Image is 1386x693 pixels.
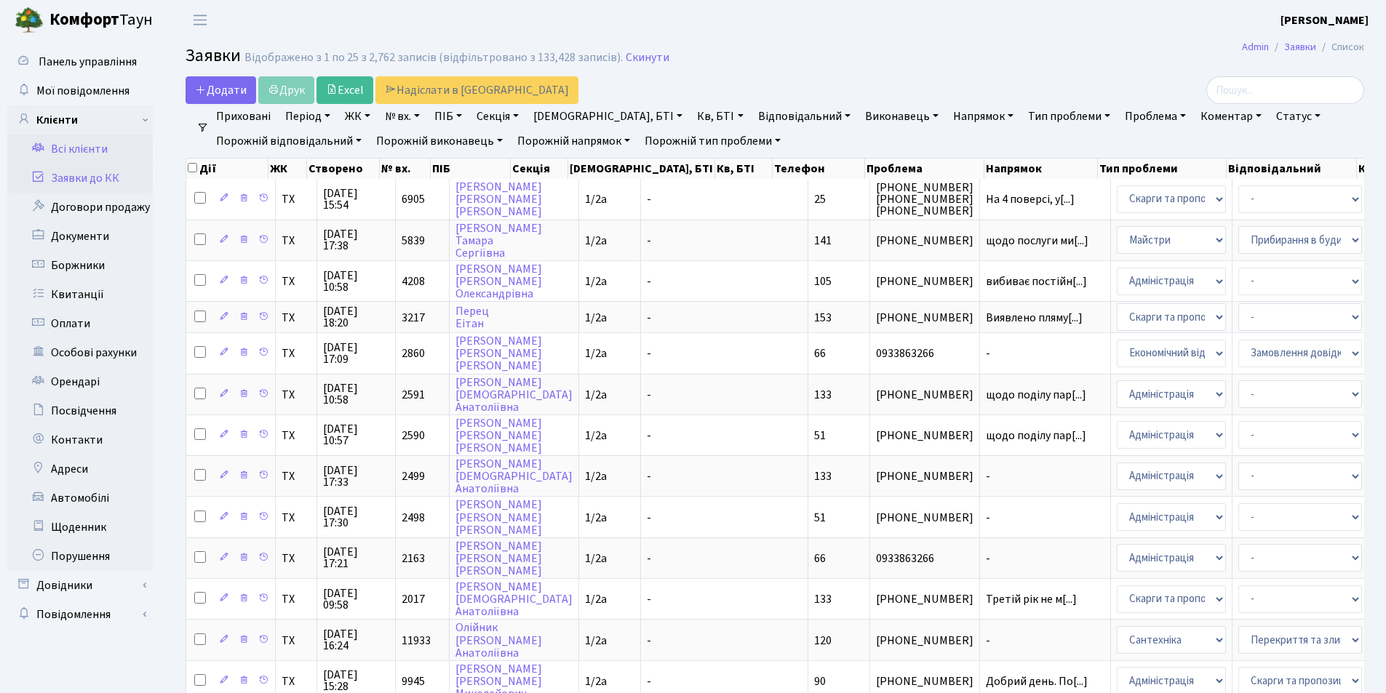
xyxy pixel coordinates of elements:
[7,47,153,76] a: Панель управління
[585,633,607,649] span: 1/2а
[323,188,389,211] span: [DATE] 15:54
[585,273,607,289] span: 1/2а
[984,159,1097,179] th: Напрямок
[876,235,973,247] span: [PHONE_NUMBER]
[568,159,715,179] th: [DEMOGRAPHIC_DATA], БТІ
[876,553,973,564] span: 0933863266
[876,430,973,441] span: [PHONE_NUMBER]
[323,588,389,611] span: [DATE] 09:58
[282,635,311,646] span: ТХ
[585,591,607,607] span: 1/2а
[715,159,773,179] th: Кв, БТІ
[316,76,373,104] a: Excel
[49,8,153,33] span: Таун
[49,8,119,31] b: Комфорт
[7,105,153,135] a: Клієнти
[7,396,153,425] a: Посвідчення
[647,345,651,361] span: -
[7,76,153,105] a: Мої повідомлення
[859,104,944,129] a: Виконавець
[402,510,425,526] span: 2498
[585,468,607,484] span: 1/2а
[1281,12,1369,29] a: [PERSON_NAME]
[402,468,425,484] span: 2499
[1242,39,1269,55] a: Admin
[323,423,389,446] span: [DATE] 10:57
[986,387,1086,403] span: щодо поділу пар[...]
[307,159,380,179] th: Створено
[814,550,826,566] span: 66
[7,222,153,251] a: Документи
[647,387,651,403] span: -
[1022,104,1116,129] a: Тип проблеми
[36,83,130,99] span: Мої повідомлення
[402,591,425,607] span: 2017
[511,129,636,153] a: Порожній напрямок
[647,310,651,326] span: -
[814,387,832,403] span: 133
[455,579,573,620] a: [PERSON_NAME][DEMOGRAPHIC_DATA]Анатоліївна
[814,633,832,649] span: 120
[186,76,256,104] a: Додати
[282,470,311,482] span: ТХ
[647,273,651,289] span: -
[585,428,607,444] span: 1/2а
[282,593,311,605] span: ТХ
[455,333,542,374] a: [PERSON_NAME][PERSON_NAME][PERSON_NAME]
[865,159,985,179] th: Проблема
[323,546,389,569] span: [DATE] 17:21
[814,510,826,526] span: 51
[814,233,832,249] span: 141
[647,428,651,444] span: -
[986,673,1088,689] span: Добрий день. По[...]
[947,104,1019,129] a: Напрямок
[186,43,241,68] span: Заявки
[986,512,1104,524] span: -
[7,454,153,484] a: Адреси
[7,135,153,164] a: Всі клієнти
[7,513,153,542] a: Щоденник
[986,348,1104,359] span: -
[986,310,1083,326] span: Виявлено пляму[...]
[814,310,832,326] span: 153
[814,673,826,689] span: 90
[876,676,973,687] span: [PHONE_NUMBER]
[986,470,1104,482] span: -
[814,345,826,361] span: 66
[339,104,376,129] a: ЖК
[402,273,425,289] span: 4208
[647,550,651,566] span: -
[876,470,973,482] span: [PHONE_NUMBER]
[814,191,826,207] span: 25
[402,633,431,649] span: 11933
[876,348,973,359] span: 0933863266
[814,428,826,444] span: 51
[986,553,1104,564] span: -
[585,510,607,526] span: 1/2а
[195,82,247,98] span: Додати
[455,303,489,332] a: ПерецЕітан
[647,233,651,249] span: -
[986,233,1088,249] span: щодо послуги ми[...]
[402,550,425,566] span: 2163
[7,484,153,513] a: Автомобілі
[986,591,1077,607] span: Третій рік не м[...]
[986,273,1087,289] span: вибиває постійн[...]
[323,342,389,365] span: [DATE] 17:09
[7,600,153,629] a: Повідомлення
[471,104,525,129] a: Секція
[7,425,153,454] a: Контакти
[455,415,542,456] a: [PERSON_NAME][PERSON_NAME][PERSON_NAME]
[814,468,832,484] span: 133
[876,312,973,324] span: [PHONE_NUMBER]
[379,104,426,129] a: № вх.
[511,159,568,179] th: Секція
[455,497,542,538] a: [PERSON_NAME][PERSON_NAME][PERSON_NAME]
[647,633,651,649] span: -
[323,305,389,329] span: [DATE] 18:20
[323,382,389,406] span: [DATE] 10:58
[986,635,1104,646] span: -
[429,104,468,129] a: ПІБ
[402,233,425,249] span: 5839
[370,129,509,153] a: Порожній виконавець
